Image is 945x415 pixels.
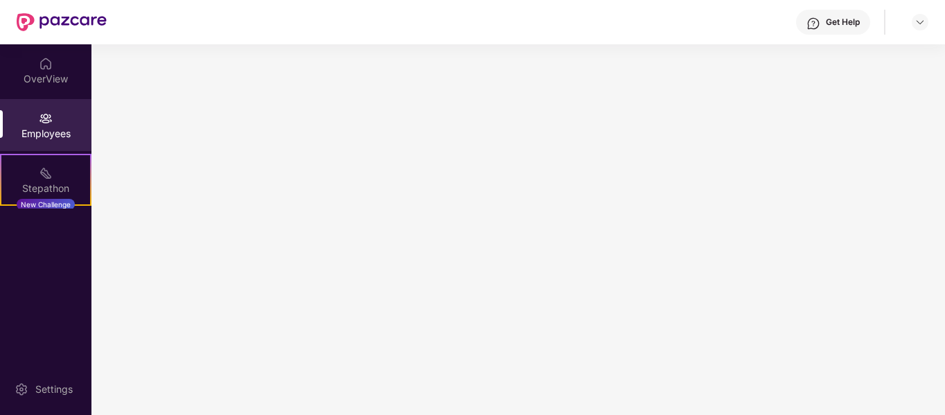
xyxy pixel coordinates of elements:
[15,382,28,396] img: svg+xml;base64,PHN2ZyBpZD0iU2V0dGluZy0yMHgyMCIgeG1sbnM9Imh0dHA6Ly93d3cudzMub3JnLzIwMDAvc3ZnIiB3aW...
[17,13,107,31] img: New Pazcare Logo
[39,57,53,71] img: svg+xml;base64,PHN2ZyBpZD0iSG9tZSIgeG1sbnM9Imh0dHA6Ly93d3cudzMub3JnLzIwMDAvc3ZnIiB3aWR0aD0iMjAiIG...
[1,182,90,195] div: Stepathon
[806,17,820,30] img: svg+xml;base64,PHN2ZyBpZD0iSGVscC0zMngzMiIgeG1sbnM9Imh0dHA6Ly93d3cudzMub3JnLzIwMDAvc3ZnIiB3aWR0aD...
[39,112,53,125] img: svg+xml;base64,PHN2ZyBpZD0iRW1wbG95ZWVzIiB4bWxucz0iaHR0cDovL3d3dy53My5vcmcvMjAwMC9zdmciIHdpZHRoPS...
[31,382,77,396] div: Settings
[915,17,926,28] img: svg+xml;base64,PHN2ZyBpZD0iRHJvcGRvd24tMzJ4MzIiIHhtbG5zPSJodHRwOi8vd3d3LnczLm9yZy8yMDAwL3N2ZyIgd2...
[826,17,860,28] div: Get Help
[17,199,75,210] div: New Challenge
[39,166,53,180] img: svg+xml;base64,PHN2ZyB4bWxucz0iaHR0cDovL3d3dy53My5vcmcvMjAwMC9zdmciIHdpZHRoPSIyMSIgaGVpZ2h0PSIyMC...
